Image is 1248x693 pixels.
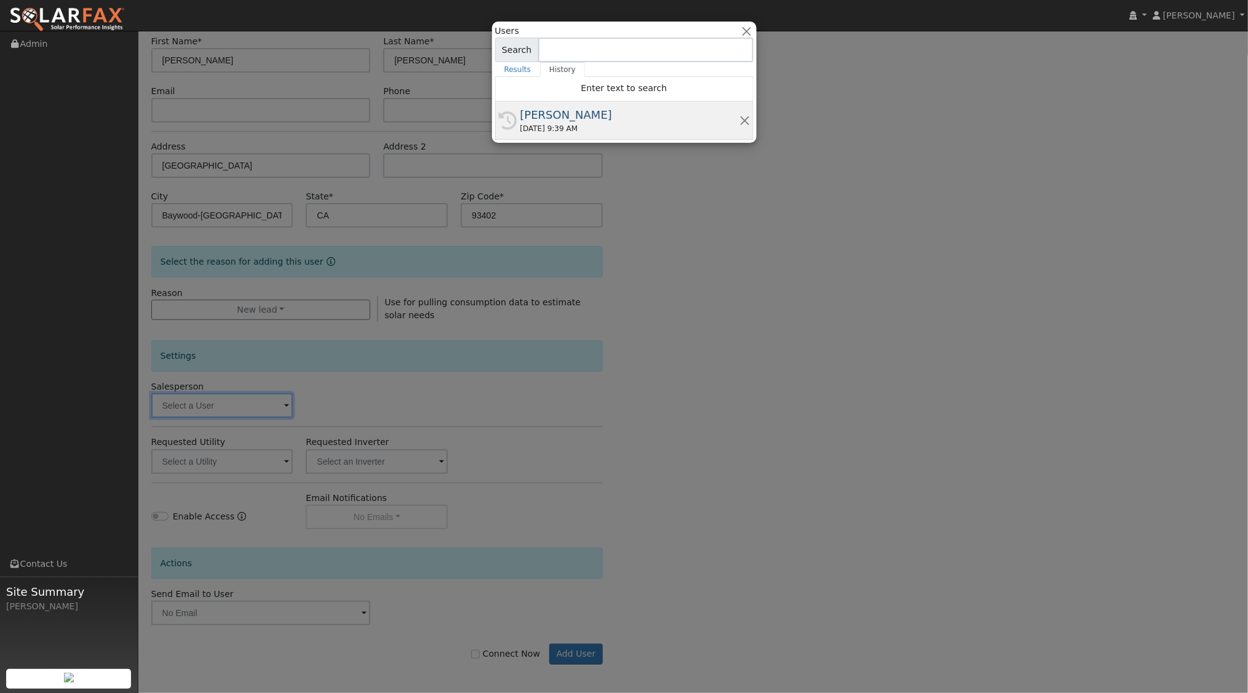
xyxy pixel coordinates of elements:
i: History [499,111,517,130]
img: retrieve [64,673,74,683]
a: History [540,62,585,77]
a: Results [495,62,541,77]
span: [PERSON_NAME] [1163,10,1235,20]
button: Remove this history [739,114,750,127]
span: Enter text to search [581,83,667,93]
span: Site Summary [6,583,132,600]
div: [DATE] 9:39 AM [520,123,739,134]
img: SolarFax [9,7,125,33]
div: [PERSON_NAME] [6,600,132,613]
div: [PERSON_NAME] [520,106,739,123]
span: Users [495,25,519,38]
span: Search [495,38,539,62]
